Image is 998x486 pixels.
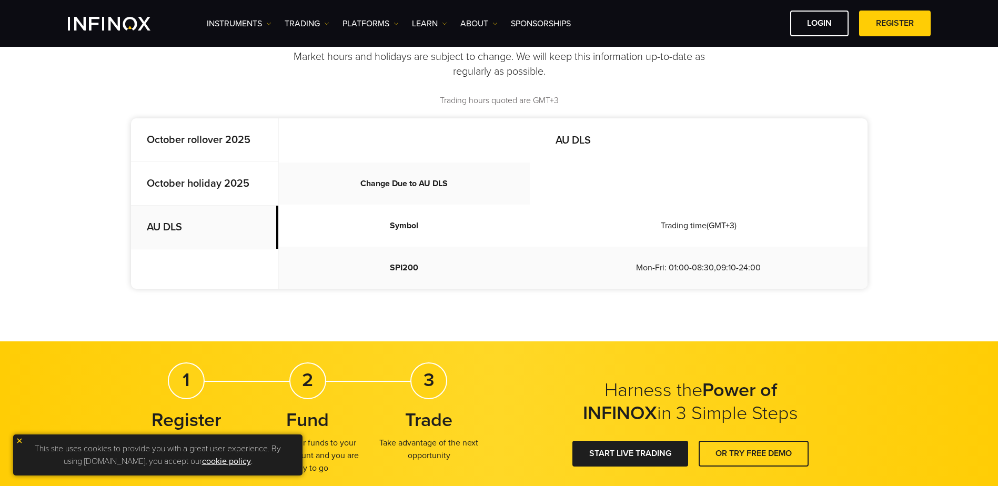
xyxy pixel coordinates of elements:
[279,205,530,247] td: Symbol
[511,17,571,30] a: SPONSORSHIPS
[147,134,250,146] strong: October rollover 2025
[374,437,485,462] p: Take advantage of the next opportunity
[572,441,688,467] a: START LIVE TRADING
[68,17,175,31] a: INFINOX Logo
[444,26,554,49] strong: Market hours
[424,369,435,391] strong: 3
[790,11,849,36] a: LOGIN
[460,17,498,30] a: ABOUT
[699,441,809,467] a: OR TRY FREE DEMO
[530,205,868,247] td: Trading time(GMT+3)
[405,409,452,431] strong: Trade
[285,17,329,30] a: TRADING
[207,17,271,30] a: Instruments
[131,95,868,107] p: Trading hours quoted are GMT+3
[556,134,591,147] strong: AU DLS
[412,17,447,30] a: Learn
[152,409,221,431] strong: Register
[147,221,182,234] strong: AU DLS
[252,437,363,474] p: Deposit your funds to your trading account and you are ready to go
[859,11,931,36] a: REGISTER
[286,409,329,431] strong: Fund
[16,437,23,444] img: yellow close icon
[302,369,313,391] strong: 2
[342,17,399,30] a: PLATFORMS
[18,440,297,470] p: This site uses cookies to provide you with a great user experience. By using [DOMAIN_NAME], you a...
[279,247,530,289] td: SPI200
[202,456,251,467] a: cookie policy
[530,247,868,289] td: Mon-Fri: 01:00-08:30,09:10-24:00
[279,163,530,205] td: Change Due to AU DLS
[559,379,822,425] h2: Harness the in 3 Simple Steps
[291,49,707,79] p: Market hours and holidays are subject to change. We will keep this information up-to-date as regu...
[183,369,190,391] strong: 1
[583,379,777,424] strong: Power of INFINOX
[147,177,249,190] strong: October holiday 2025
